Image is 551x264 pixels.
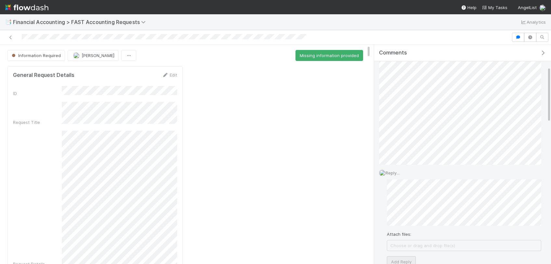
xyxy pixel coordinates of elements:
[13,19,149,25] span: Financial Accounting > FAST Accounting Requests
[482,4,507,11] a: My Tasks
[73,52,80,59] img: avatar_e5ec2f5b-afc7-4357-8cf1-2139873d70b1.png
[82,53,114,58] span: [PERSON_NAME]
[520,18,546,26] a: Analytics
[10,53,61,58] span: Information Required
[386,170,400,175] span: Reply...
[539,5,546,11] img: avatar_784ea27d-2d59-4749-b480-57d513651deb.png
[7,50,65,61] button: Information Required
[461,4,477,11] div: Help
[13,90,62,97] div: ID
[295,50,363,61] button: Missing information provided
[5,19,12,25] span: 📑
[5,2,48,13] img: logo-inverted-e16ddd16eac7371096b0.svg
[518,5,537,10] span: AngelList
[482,5,507,10] span: My Tasks
[379,50,407,56] span: Comments
[13,119,62,126] div: Request Title
[379,170,386,176] img: avatar_784ea27d-2d59-4749-b480-57d513651deb.png
[387,240,541,251] span: Choose or drag and drop file(s)
[162,72,177,78] a: Edit
[13,72,74,78] h5: General Request Details
[387,231,411,237] label: Attach files:
[68,50,119,61] button: [PERSON_NAME]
